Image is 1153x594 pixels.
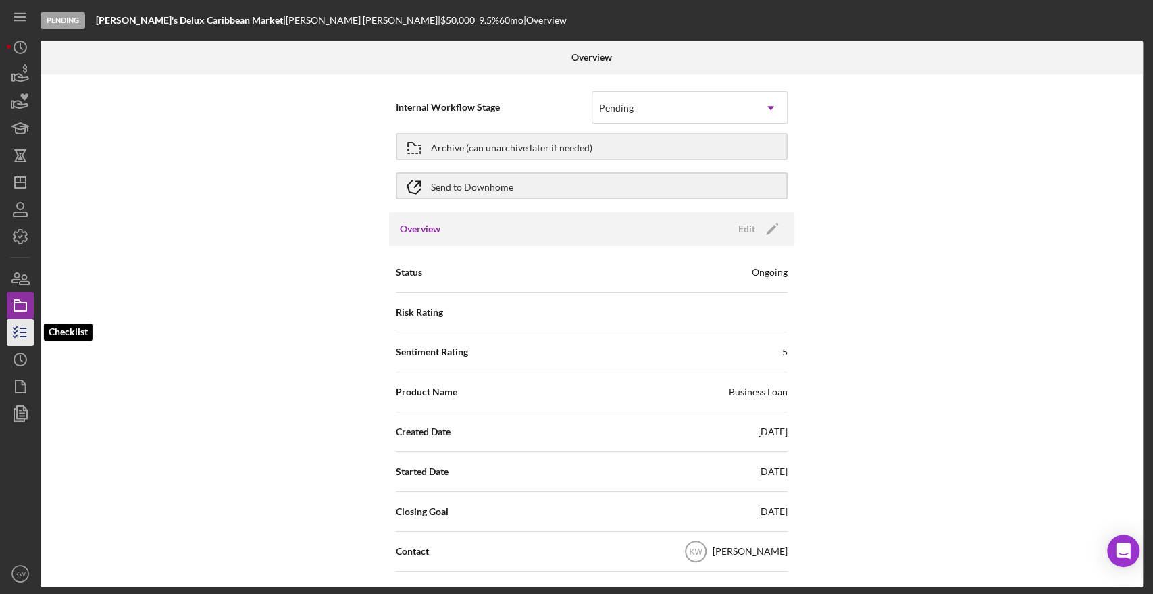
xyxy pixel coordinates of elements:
[286,15,440,26] div: [PERSON_NAME] [PERSON_NAME] |
[431,174,513,198] div: Send to Downhome
[758,465,788,478] div: [DATE]
[713,545,788,558] div: [PERSON_NAME]
[758,425,788,439] div: [DATE]
[41,12,85,29] div: Pending
[752,266,788,279] div: Ongoing
[431,134,592,159] div: Archive (can unarchive later if needed)
[730,219,784,239] button: Edit
[1107,535,1139,567] div: Open Intercom Messenger
[15,570,26,578] text: KW
[499,15,523,26] div: 60 mo
[396,345,468,359] span: Sentiment Rating
[523,15,567,26] div: | Overview
[396,172,788,199] button: Send to Downhome
[396,545,429,558] span: Contact
[396,385,457,399] span: Product Name
[7,560,34,587] button: KW
[758,505,788,518] div: [DATE]
[396,505,449,518] span: Closing Goal
[396,266,422,279] span: Status
[782,345,788,359] div: 5
[96,14,283,26] b: [PERSON_NAME]'s Delux Caribbean Market
[599,103,634,114] div: Pending
[396,425,451,439] span: Created Date
[396,133,788,160] button: Archive (can unarchive later if needed)
[396,305,443,319] span: Risk Rating
[689,547,702,557] text: KW
[96,15,286,26] div: |
[396,465,449,478] span: Started Date
[729,385,788,399] div: Business Loan
[396,101,592,114] span: Internal Workflow Stage
[738,219,755,239] div: Edit
[479,15,499,26] div: 9.5 %
[571,52,612,63] b: Overview
[400,222,440,236] h3: Overview
[440,14,475,26] span: $50,000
